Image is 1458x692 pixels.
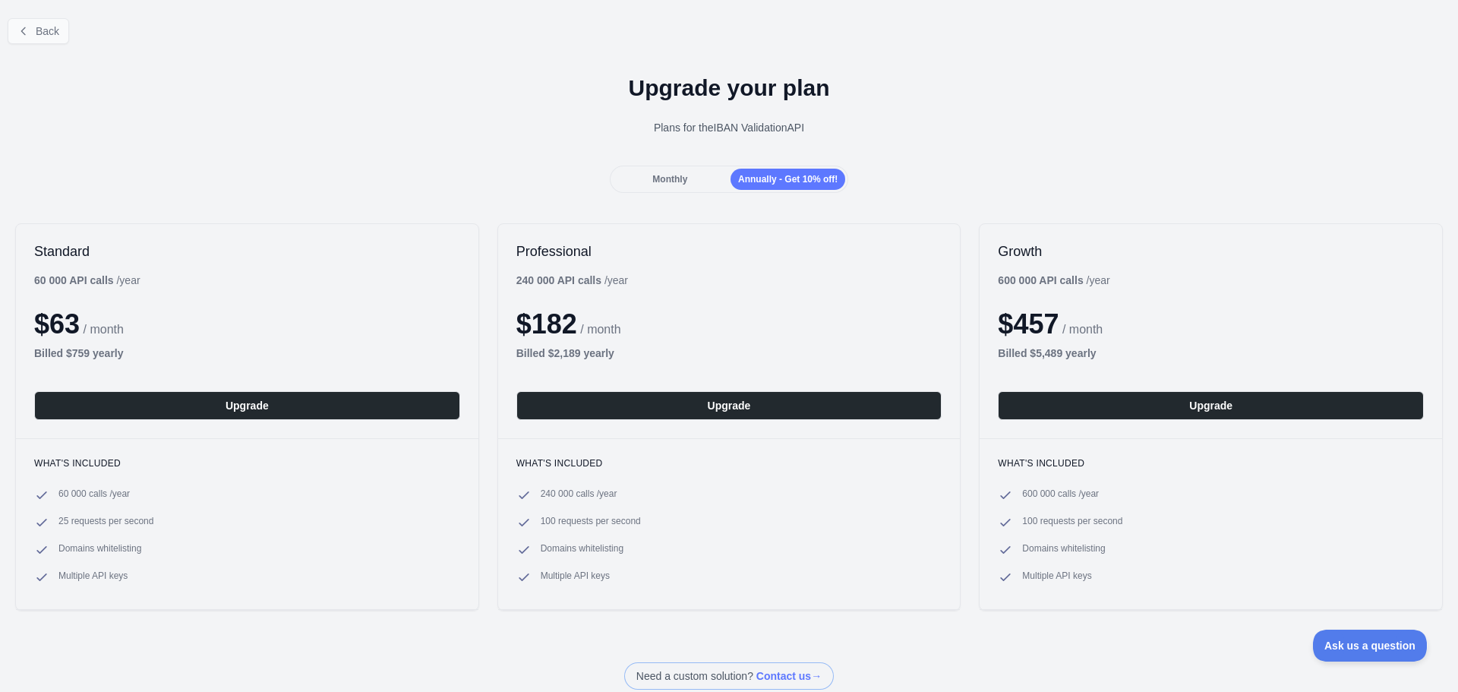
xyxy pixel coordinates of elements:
span: $ 457 [998,308,1059,340]
b: 600 000 API calls [998,274,1083,286]
h2: Growth [998,242,1424,261]
h2: Professional [516,242,942,261]
span: $ 182 [516,308,577,340]
iframe: Toggle Customer Support [1313,630,1428,662]
b: 240 000 API calls [516,274,601,286]
div: / year [998,273,1109,288]
div: / year [516,273,628,288]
